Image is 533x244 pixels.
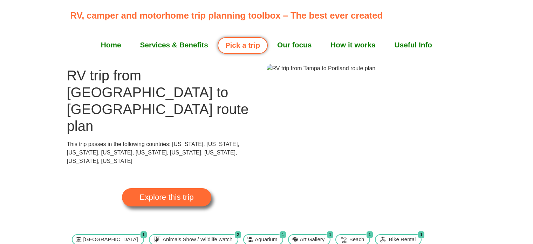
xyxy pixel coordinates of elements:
span: 1 [327,231,333,238]
span: Art Gallery [298,236,326,244]
span: 1 [141,231,147,238]
a: Home [91,36,131,54]
p: RV, camper and motorhome trip planning toolbox – The best ever created [70,9,466,22]
a: Our focus [268,36,321,54]
a: Services & Benefits [131,36,218,54]
span: Bike Rental [387,236,418,244]
span: 2 [235,231,241,238]
span: Aquarium [253,236,279,244]
span: 1 [367,231,373,238]
span: Explore this trip [139,193,193,201]
h1: RV trip from [GEOGRAPHIC_DATA] to [GEOGRAPHIC_DATA] route plan [67,67,267,134]
span: [GEOGRAPHIC_DATA] [82,236,140,244]
span: Beach [348,236,366,244]
span: Animals Show / Wildlife watch [161,236,234,244]
a: How it works [321,36,385,54]
nav: Menu [70,36,463,54]
img: RV trip from Tampa to Portland route plan [267,64,376,73]
a: Explore this trip [122,188,211,206]
a: Pick a trip [218,37,268,54]
span: This trip passes in the following countries: [US_STATE], [US_STATE], [US_STATE], [US_STATE], [US_... [67,141,239,164]
span: 1 [280,231,286,238]
a: Useful Info [385,36,442,54]
span: 1 [418,231,424,238]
